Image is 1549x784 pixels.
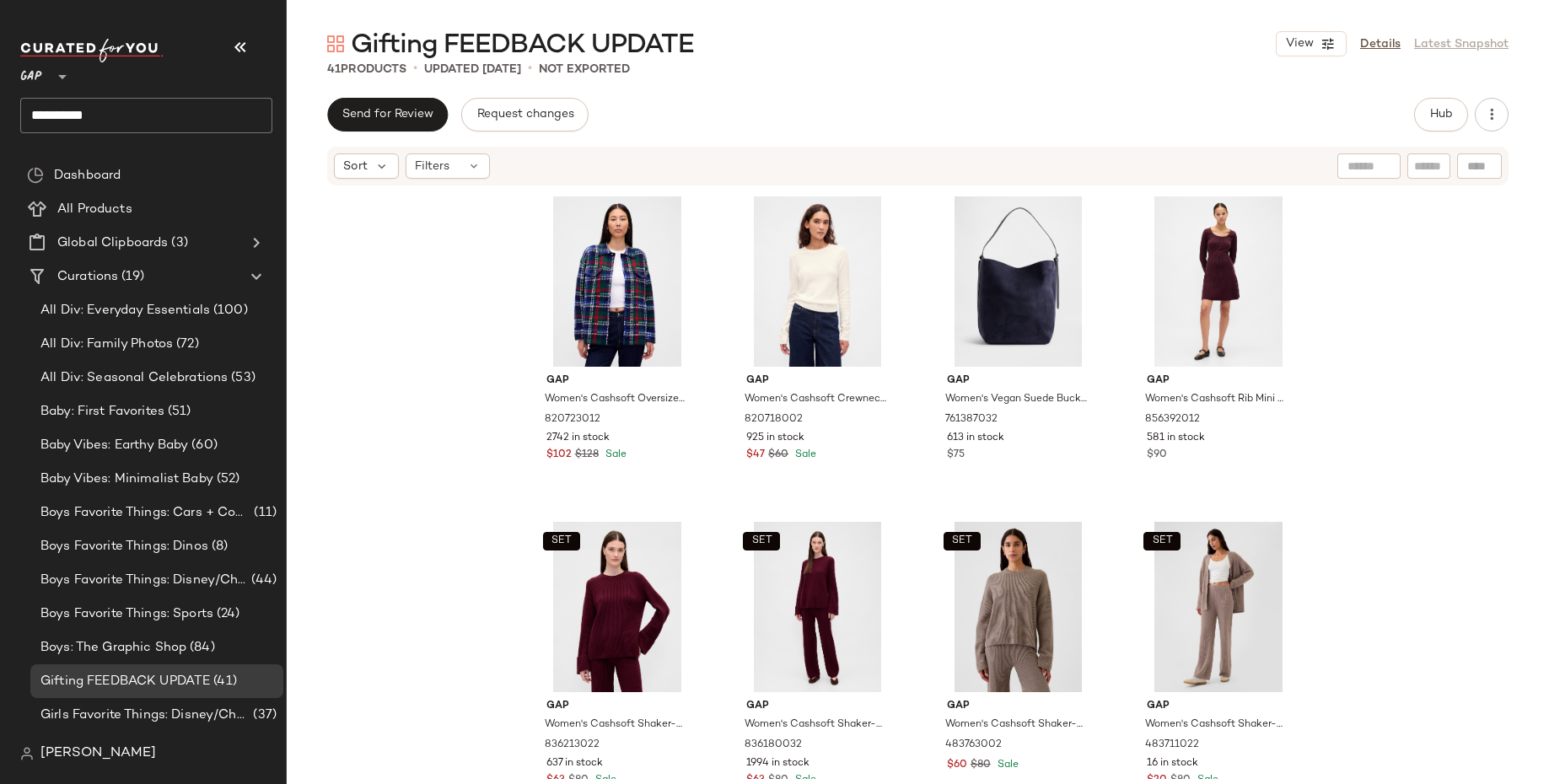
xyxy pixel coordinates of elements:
[40,503,250,523] span: Boys Favorite Things: Cars + Construction
[188,436,218,455] span: (60)
[533,522,702,692] img: cn60151471.jpg
[546,373,689,389] span: Gap
[248,571,277,590] span: (44)
[745,738,802,753] span: 836180032
[213,604,240,624] span: (24)
[947,448,965,463] span: $75
[343,158,368,175] span: Sort
[746,448,765,463] span: $47
[327,35,344,52] img: svg%3e
[933,522,1103,692] img: cn56378534.jpg
[945,717,1088,733] span: Women's Cashsoft Shaker-Stitch Crewneck Sweater by Gap Flannel Taupe Beige Size L
[1147,448,1167,463] span: $90
[424,61,521,78] p: updated [DATE]
[545,392,687,407] span: Women's Cashsoft Oversized Shirt Jacket by Gap Navy Blue Plaid Tall Size XXL
[539,61,630,78] p: Not Exported
[1414,98,1468,132] button: Hub
[751,535,772,547] span: SET
[20,39,164,62] img: cfy_white_logo.C9jOOHJF.svg
[947,699,1089,714] span: Gap
[947,431,1004,446] span: 613 in stock
[210,301,248,320] span: (100)
[945,738,1002,753] span: 483763002
[173,335,199,354] span: (72)
[1147,431,1205,446] span: 581 in stock
[210,672,237,691] span: (41)
[40,604,213,624] span: Boys Favorite Things: Sports
[947,758,967,773] span: $60
[118,267,144,287] span: (19)
[1133,522,1303,692] img: cn56382858.jpg
[933,196,1103,367] img: cn59698622.jpg
[40,301,210,320] span: All Div: Everyday Essentials
[528,59,532,79] span: •
[342,108,433,121] span: Send for Review
[745,392,887,407] span: Women's Cashsoft Crewneck Sweater by Gap Ivory Beige Frost Petite Size XS
[40,706,250,725] span: Girls Favorite Things: Disney/Characters
[1285,37,1314,51] span: View
[543,532,580,550] button: SET
[1152,535,1173,547] span: SET
[575,448,599,463] span: $128
[746,431,804,446] span: 925 in stock
[40,470,213,489] span: Baby Vibes: Minimalist Baby
[994,760,1019,771] span: Sale
[168,234,187,253] span: (3)
[40,537,208,556] span: Boys Favorite Things: Dinos
[476,108,573,121] span: Request changes
[1429,108,1453,121] span: Hub
[213,470,240,489] span: (52)
[602,449,627,460] span: Sale
[57,267,118,287] span: Curations
[1145,717,1288,733] span: Women's Cashsoft Shaker-Stitch Sweater Pants by Gap Flannel Taupe Beige Tall Size XXL
[1276,31,1347,56] button: View
[40,368,228,388] span: All Div: Seasonal Celebrations
[1133,196,1303,367] img: cn60487301.jpg
[546,699,689,714] span: Gap
[461,98,588,132] button: Request changes
[746,756,809,771] span: 1994 in stock
[40,638,186,658] span: Boys: The Graphic Shop
[208,537,228,556] span: (8)
[733,522,902,692] img: cn60152595.jpg
[945,392,1088,407] span: Women's Vegan Suede Bucket Bag by Gap Dark Navy Blue One Size
[40,571,248,590] span: Boys Favorite Things: Disney/Characters
[944,532,981,550] button: SET
[57,234,168,253] span: Global Clipboards
[40,335,173,354] span: All Div: Family Photos
[186,638,215,658] span: (84)
[327,61,406,78] div: Products
[57,200,132,219] span: All Products
[551,535,572,547] span: SET
[20,57,42,88] span: GAP
[327,63,341,76] span: 41
[546,448,572,463] span: $102
[40,402,164,422] span: Baby: First Favorites
[1145,738,1199,753] span: 483711022
[745,717,887,733] span: Women's Cashsoft Shaker-Stitch Sweater Pants by Gap Tuscan Red Size M
[1143,532,1181,550] button: SET
[971,758,991,773] span: $80
[20,747,34,760] img: svg%3e
[533,196,702,367] img: cn60222575.jpg
[250,706,277,725] span: (37)
[546,756,603,771] span: 637 in stock
[768,448,788,463] span: $60
[1360,35,1401,53] a: Details
[164,402,191,422] span: (51)
[743,532,780,550] button: SET
[327,98,448,132] button: Send for Review
[351,29,694,62] span: Gifting FEEDBACK UPDATE
[546,431,610,446] span: 2742 in stock
[27,167,44,184] img: svg%3e
[945,412,998,427] span: 761387032
[792,449,816,460] span: Sale
[545,738,600,753] span: 836213022
[545,717,687,733] span: Women's Cashsoft Shaker-Stitch Boyfriend Sweater by Gap Tuscan Red Petite Size M
[1147,756,1198,771] span: 16 in stock
[951,535,972,547] span: SET
[250,503,277,523] span: (11)
[746,373,889,389] span: Gap
[545,412,600,427] span: 820723012
[40,744,156,764] span: [PERSON_NAME]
